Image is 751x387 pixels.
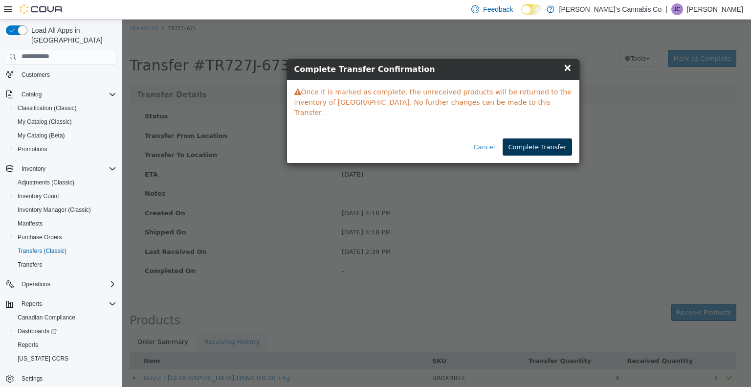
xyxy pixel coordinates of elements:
[14,204,116,216] span: Inventory Manager (Classic)
[18,298,116,310] span: Reports
[18,278,54,290] button: Operations
[2,277,120,291] button: Operations
[665,3,667,15] p: |
[20,4,64,14] img: Cova
[10,230,120,244] button: Purchase Orders
[10,324,120,338] a: Dashboards
[18,247,66,255] span: Transfers (Classic)
[18,233,62,241] span: Purchase Orders
[10,203,120,217] button: Inventory Manager (Classic)
[14,231,66,243] a: Purchase Orders
[18,341,38,349] span: Reports
[18,220,43,228] span: Manifests
[521,4,542,15] input: Dark Mode
[14,116,76,128] a: My Catalog (Classic)
[14,218,116,229] span: Manifests
[14,259,116,271] span: Transfers
[10,129,120,142] button: My Catalog (Beta)
[14,339,42,351] a: Reports
[18,206,91,214] span: Inventory Manager (Classic)
[14,190,116,202] span: Inventory Count
[2,297,120,311] button: Reports
[18,89,116,100] span: Catalog
[172,44,450,56] h4: Complete Transfer Confirmation
[27,25,116,45] span: Load All Apps in [GEOGRAPHIC_DATA]
[14,102,81,114] a: Classification (Classic)
[18,68,116,81] span: Customers
[10,244,120,258] button: Transfers (Classic)
[2,88,120,101] button: Catalog
[22,375,43,383] span: Settings
[10,338,120,352] button: Reports
[687,3,743,15] p: [PERSON_NAME]
[14,116,116,128] span: My Catalog (Classic)
[18,372,116,385] span: Settings
[14,325,116,337] span: Dashboards
[18,278,116,290] span: Operations
[674,3,681,15] span: JC
[18,355,68,363] span: [US_STATE] CCRS
[14,325,61,337] a: Dashboards
[22,91,42,98] span: Catalog
[14,130,69,141] a: My Catalog (Beta)
[14,130,116,141] span: My Catalog (Beta)
[18,373,46,385] a: Settings
[10,258,120,272] button: Transfers
[18,145,47,153] span: Promotions
[22,300,42,308] span: Reports
[18,69,54,81] a: Customers
[22,71,50,79] span: Customers
[14,353,72,364] a: [US_STATE] CCRS
[22,280,50,288] span: Operations
[14,204,95,216] a: Inventory Manager (Classic)
[18,298,46,310] button: Reports
[10,311,120,324] button: Canadian Compliance
[14,339,116,351] span: Reports
[14,312,79,323] a: Canadian Compliance
[10,352,120,365] button: [US_STATE] CCRS
[10,101,120,115] button: Classification (Classic)
[14,312,116,323] span: Canadian Compliance
[22,165,45,173] span: Inventory
[441,42,450,54] span: ×
[18,104,77,112] span: Classification (Classic)
[18,261,42,269] span: Transfers
[14,177,116,188] span: Adjustments (Classic)
[14,190,63,202] a: Inventory Count
[14,245,116,257] span: Transfers (Classic)
[18,89,45,100] button: Catalog
[14,102,116,114] span: Classification (Classic)
[18,314,75,321] span: Canadian Compliance
[14,218,46,229] a: Manifests
[380,119,449,137] button: Complete Transfer
[18,163,49,175] button: Inventory
[14,143,116,155] span: Promotions
[10,142,120,156] button: Promotions
[10,189,120,203] button: Inventory Count
[346,119,378,137] button: Cancel
[10,176,120,189] button: Adjustments (Classic)
[18,179,74,186] span: Adjustments (Classic)
[14,245,70,257] a: Transfers (Classic)
[14,177,78,188] a: Adjustments (Classic)
[18,192,59,200] span: Inventory Count
[18,118,72,126] span: My Catalog (Classic)
[14,231,116,243] span: Purchase Orders
[14,143,51,155] a: Promotions
[2,162,120,176] button: Inventory
[2,68,120,82] button: Customers
[483,4,513,14] span: Feedback
[18,163,116,175] span: Inventory
[18,327,57,335] span: Dashboards
[18,132,65,139] span: My Catalog (Beta)
[559,3,662,15] p: [PERSON_NAME]'s Cannabis Co
[671,3,683,15] div: Jonathan Cook
[10,217,120,230] button: Manifests
[14,353,116,364] span: Washington CCRS
[10,115,120,129] button: My Catalog (Classic)
[2,371,120,386] button: Settings
[172,68,449,97] span: Once it is marked as complete, the unreceived products will be returned to the inventory of [GEOG...
[14,259,46,271] a: Transfers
